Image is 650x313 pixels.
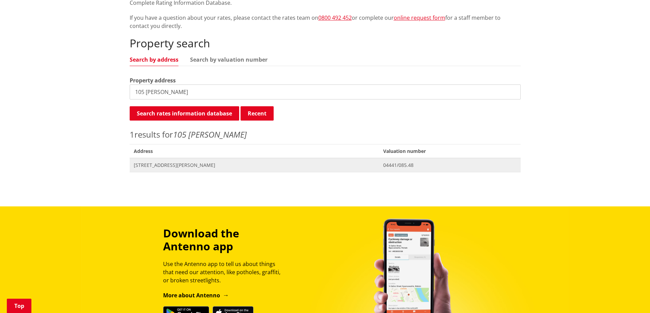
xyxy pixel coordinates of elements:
a: More about Antenno [163,292,229,299]
a: 0800 492 452 [318,14,352,21]
span: 04441/085.48 [383,162,516,169]
label: Property address [130,76,176,84]
h3: Download the Antenno app [163,227,287,253]
button: Recent [241,106,274,121]
span: 1 [130,129,134,140]
p: If you have a question about your rates, please contact the rates team on or complete our for a s... [130,14,521,30]
a: online request form [394,14,445,21]
button: Search rates information database [130,106,239,121]
a: Search by valuation number [190,57,268,62]
input: e.g. Duke Street NGARUAWAHIA [130,84,521,99]
a: Top [7,299,31,313]
em: 105 [PERSON_NAME] [173,129,247,140]
span: Valuation number [379,144,520,158]
p: Use the Antenno app to tell us about things that need our attention, like potholes, graffiti, or ... [163,260,287,284]
iframe: Messenger Launcher [619,284,643,309]
h2: Property search [130,37,521,50]
span: Address [130,144,379,158]
span: [STREET_ADDRESS][PERSON_NAME] [134,162,375,169]
a: [STREET_ADDRESS][PERSON_NAME] 04441/085.48 [130,158,521,172]
p: results for [130,128,521,141]
a: Search by address [130,57,178,62]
